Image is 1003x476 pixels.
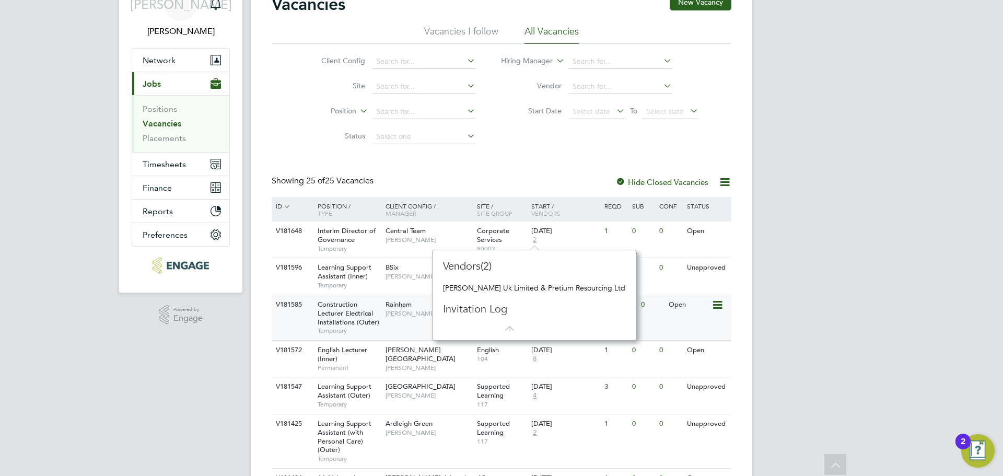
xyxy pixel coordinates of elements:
[306,176,374,186] span: 25 Vacancies
[383,197,474,222] div: Client Config /
[477,400,527,409] span: 117
[961,442,965,455] div: 2
[443,259,626,273] h3: Vendors(2)
[143,133,186,143] a: Placements
[386,391,472,400] span: [PERSON_NAME]
[627,104,640,118] span: To
[273,258,310,277] div: V181596
[666,295,712,315] div: Open
[493,56,553,66] label: Hiring Manager
[372,54,475,69] input: Search for...
[573,107,610,116] span: Select date
[684,341,730,360] div: Open
[318,281,380,289] span: Temporary
[477,437,527,446] span: 117
[629,258,657,277] div: 0
[305,56,365,65] label: Client Config
[684,222,730,241] div: Open
[306,176,325,186] span: 25 of
[386,300,412,309] span: Rainham
[531,355,538,364] span: 8
[531,428,538,437] span: 2
[273,414,310,434] div: V181425
[132,25,230,38] span: Jerin Aktar
[531,236,538,245] span: 2
[524,25,579,44] li: All Vacancies
[132,223,229,246] button: Preferences
[173,305,203,314] span: Powered by
[474,197,529,222] div: Site /
[132,49,229,72] button: Network
[615,177,708,187] label: Hide Closed Vacancies
[318,300,379,327] span: Construction Lecturer Electrical Installations (Outer)
[569,79,672,94] input: Search for...
[143,183,172,193] span: Finance
[386,382,456,391] span: [GEOGRAPHIC_DATA]
[296,106,356,117] label: Position
[273,295,310,315] div: V181585
[143,55,176,65] span: Network
[629,341,657,360] div: 0
[684,258,730,277] div: Unapproved
[318,226,376,244] span: Interim Director of Governance
[310,197,383,222] div: Position /
[629,377,657,397] div: 0
[531,391,538,400] span: 4
[684,414,730,434] div: Unapproved
[646,107,684,116] span: Select date
[132,200,229,223] button: Reports
[372,79,475,94] input: Search for...
[501,81,562,90] label: Vendor
[477,419,510,437] span: Supported Learning
[143,104,177,114] a: Positions
[318,364,380,372] span: Permanent
[657,341,684,360] div: 0
[629,197,657,215] div: Sub
[132,176,229,199] button: Finance
[318,400,380,409] span: Temporary
[386,226,426,235] span: Central Team
[273,197,310,216] div: ID
[273,222,310,241] div: V181648
[386,419,433,428] span: Ardleigh Green
[386,428,472,437] span: [PERSON_NAME]
[657,258,684,277] div: 0
[305,81,365,90] label: Site
[173,314,203,323] span: Engage
[531,227,599,236] div: [DATE]
[477,209,512,217] span: Site Group
[318,245,380,253] span: Temporary
[961,434,995,468] button: Open Resource Center, 2 new notifications
[318,455,380,463] span: Temporary
[386,272,472,281] span: [PERSON_NAME]
[531,420,599,428] div: [DATE]
[531,209,561,217] span: Vendors
[657,414,684,434] div: 0
[684,377,730,397] div: Unapproved
[657,197,684,215] div: Conf
[272,176,376,187] div: Showing
[318,209,332,217] span: Type
[386,345,456,363] span: [PERSON_NAME][GEOGRAPHIC_DATA]
[443,283,626,293] div: [PERSON_NAME] Uk Limited & Pretium Resourcing Ltd
[529,197,602,222] div: Start /
[143,206,173,216] span: Reports
[638,295,666,315] div: 0
[305,131,365,141] label: Status
[159,305,203,325] a: Powered byEngage
[132,72,229,95] button: Jobs
[443,302,626,316] h3: Invitation Log
[602,341,629,360] div: 1
[602,197,629,215] div: Reqd
[531,382,599,391] div: [DATE]
[318,419,371,455] span: Learning Support Assistant (with Personal Care) (Outer)
[684,197,730,215] div: Status
[153,257,208,274] img: morganhunt-logo-retina.png
[318,263,371,281] span: Learning Support Assistant (Inner)
[372,130,475,144] input: Select one
[132,257,230,274] a: Go to home page
[424,25,498,44] li: Vacancies I follow
[531,346,599,355] div: [DATE]
[629,222,657,241] div: 0
[143,79,161,89] span: Jobs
